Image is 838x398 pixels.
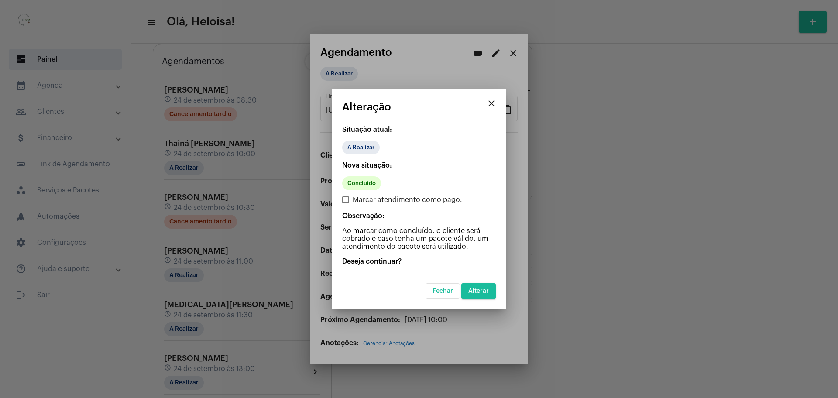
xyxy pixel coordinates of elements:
[353,195,462,205] span: Marcar atendimento como pago.
[342,161,496,169] p: Nova situação:
[342,141,380,154] mat-chip: A Realizar
[426,283,460,299] button: Fechar
[342,126,496,134] p: Situação atual:
[342,176,381,190] mat-chip: Concluído
[468,288,489,294] span: Alterar
[342,257,496,265] p: Deseja continuar?
[461,283,496,299] button: Alterar
[433,288,453,294] span: Fechar
[486,98,497,109] mat-icon: close
[342,227,496,250] p: Ao marcar como concluído, o cliente será cobrado e caso tenha um pacote válido, um atendimento do...
[342,212,496,220] p: Observação:
[342,101,391,113] span: Alteração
